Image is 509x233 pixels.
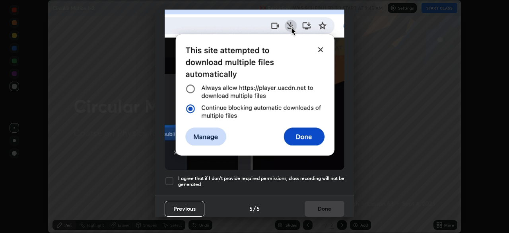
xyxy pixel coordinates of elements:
[253,204,256,213] h4: /
[178,175,344,188] h5: I agree that if I don't provide required permissions, class recording will not be generated
[249,204,253,213] h4: 5
[165,201,204,217] button: Previous
[256,204,260,213] h4: 5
